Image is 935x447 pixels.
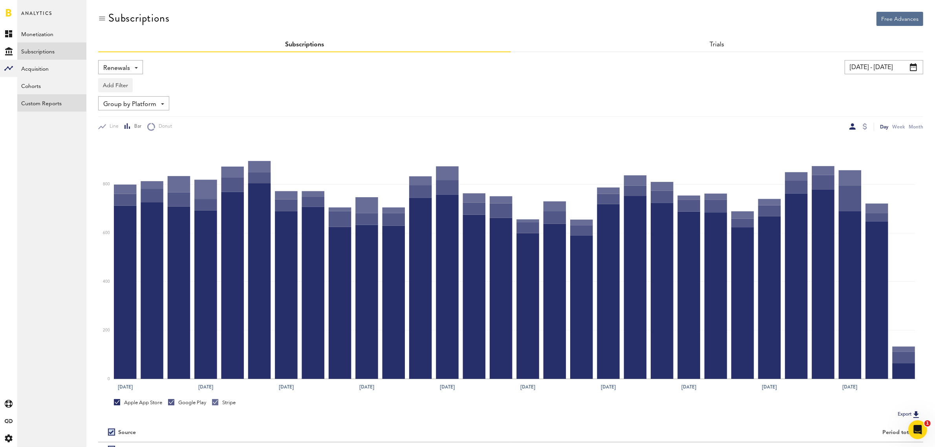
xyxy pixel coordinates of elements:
[103,183,110,187] text: 800
[908,420,927,439] iframe: Intercom live chat
[16,5,44,13] span: Support
[108,377,110,381] text: 0
[682,383,697,390] text: [DATE]
[131,123,141,130] span: Bar
[103,328,110,332] text: 200
[710,42,724,48] a: Trials
[521,429,914,436] div: Period total
[168,399,206,406] div: Google Play
[114,399,162,406] div: Apple App Store
[198,383,213,390] text: [DATE]
[895,409,923,420] button: Export
[440,383,455,390] text: [DATE]
[106,123,119,130] span: Line
[17,42,86,60] a: Subscriptions
[892,123,905,131] div: Week
[103,62,130,75] span: Renewals
[118,429,136,436] div: Source
[103,280,110,284] text: 400
[924,420,931,427] span: 1
[285,42,324,48] a: Subscriptions
[212,399,236,406] div: Stripe
[17,25,86,42] a: Monetization
[911,410,921,419] img: Export
[17,94,86,112] a: Custom Reports
[17,77,86,94] a: Cohorts
[762,383,777,390] text: [DATE]
[909,123,923,131] div: Month
[118,383,133,390] text: [DATE]
[876,12,923,26] button: Free Advances
[520,383,535,390] text: [DATE]
[601,383,616,390] text: [DATE]
[103,231,110,235] text: 600
[98,78,133,92] button: Add Filter
[880,123,888,131] div: Day
[279,383,294,390] text: [DATE]
[21,9,52,25] span: Analytics
[843,383,858,390] text: [DATE]
[359,383,374,390] text: [DATE]
[155,123,172,130] span: Donut
[17,60,86,77] a: Acquisition
[108,12,169,24] div: Subscriptions
[103,98,156,111] span: Group by Platform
